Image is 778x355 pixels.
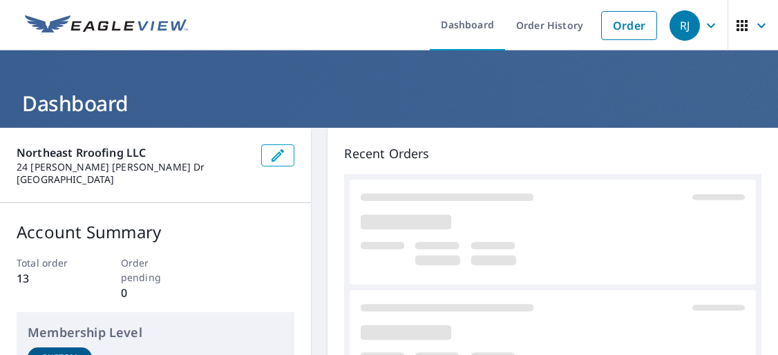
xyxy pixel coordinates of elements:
p: [GEOGRAPHIC_DATA] [17,173,250,186]
p: Recent Orders [344,144,761,163]
p: 13 [17,270,86,287]
p: 24 [PERSON_NAME] [PERSON_NAME] Dr [17,161,250,173]
h1: Dashboard [17,89,761,117]
a: Order [601,11,657,40]
div: RJ [670,10,700,41]
p: Account Summary [17,220,294,244]
p: Northeast Rroofing LLC [17,144,250,161]
p: Membership Level [28,323,283,342]
p: Total order [17,256,86,270]
img: EV Logo [25,15,188,36]
p: Order pending [121,256,191,285]
p: 0 [121,285,191,301]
